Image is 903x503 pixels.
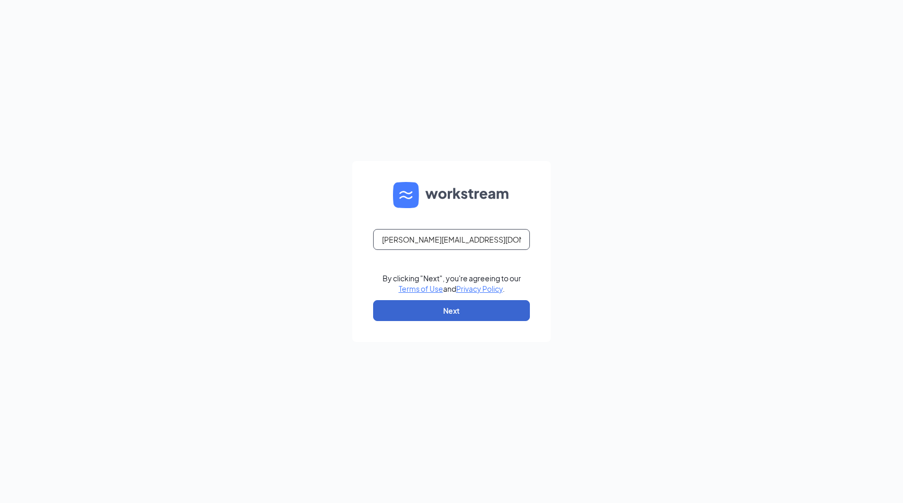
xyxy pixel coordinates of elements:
[393,182,510,208] img: WS logo and Workstream text
[456,284,503,293] a: Privacy Policy
[383,273,521,294] div: By clicking "Next", you're agreeing to our and .
[399,284,443,293] a: Terms of Use
[373,300,530,321] button: Next
[373,229,530,250] input: Email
